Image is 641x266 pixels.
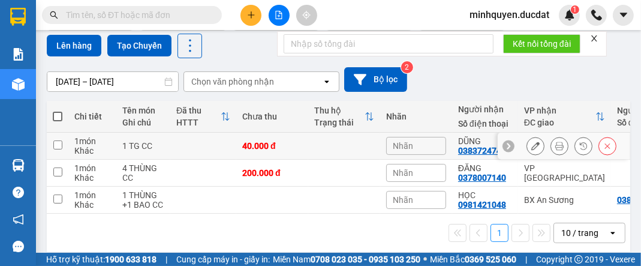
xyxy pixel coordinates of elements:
div: 1 món [74,190,110,200]
div: 4 THÙNG CC [122,163,164,183]
span: Nhãn [393,168,413,178]
div: Sửa đơn hàng [526,137,544,155]
span: Miền Bắc [430,253,516,266]
strong: 0931 600 979 [44,40,103,51]
sup: 2 [401,61,413,73]
img: solution-icon [12,48,25,61]
span: Hỗ trợ kỹ thuật: [46,253,157,266]
span: VP GỬI: [8,79,60,95]
button: plus [240,5,261,26]
span: Kết nối tổng đài [513,37,571,50]
strong: 0369 525 060 [465,255,516,264]
span: Nhãn [393,195,413,205]
div: 40.000 đ [242,141,302,151]
button: Lên hàng [47,35,101,56]
span: minhquyen.ducdat [460,7,559,22]
div: 1 THÙNG +1 BAO CC [122,190,164,210]
div: VP nhận [524,106,595,115]
input: Nhập số tổng đài [284,34,493,53]
button: 1 [490,224,508,242]
strong: 1900 633 818 [105,255,157,264]
div: Khác [74,146,110,156]
span: plus [247,11,255,19]
div: Nhãn [386,112,446,121]
div: Người nhận [458,104,512,114]
div: Chưa thu [242,112,302,121]
div: Khác [74,173,110,183]
span: message [13,241,24,252]
span: Miền Nam [273,253,420,266]
div: 10 / trang [561,227,598,239]
span: copyright [574,255,583,264]
div: HỌC [458,190,512,200]
div: Số điện thoại [458,119,512,128]
span: Cung cấp máy in - giấy in: [176,253,270,266]
div: Thu hộ [314,106,365,115]
div: Ghi chú [122,118,164,127]
input: Tìm tên, số ĐT hoặc mã đơn [66,8,207,22]
div: Chi tiết [74,112,110,121]
span: VP Chư Prông [64,79,154,95]
img: icon-new-feature [564,10,575,20]
div: 0981421048 [458,200,506,210]
strong: [PERSON_NAME]: [107,34,182,45]
span: | [165,253,167,266]
th: Toggle SortBy [170,101,236,133]
svg: open [322,77,332,86]
sup: 1 [571,5,579,14]
div: DŨNG [458,136,512,146]
div: 0383724742 [458,146,506,156]
strong: Sài Gòn: [8,40,44,51]
strong: 0901 900 568 [107,34,203,56]
span: notification [13,214,24,225]
div: 1 món [74,136,110,146]
span: search [50,11,58,19]
img: phone-icon [591,10,602,20]
div: BX An Sương [524,195,605,205]
button: Tạo Chuyến [107,35,171,56]
span: Nhãn [393,141,413,151]
span: ĐỨC ĐẠT GIA LAI [51,11,167,28]
span: 1 [573,5,577,14]
button: caret-down [613,5,634,26]
img: warehouse-icon [12,159,25,172]
span: caret-down [618,10,629,20]
div: 0378007140 [458,173,506,183]
strong: 0901 933 179 [107,58,165,70]
div: ĐĂNG [458,163,512,173]
strong: 0708 023 035 - 0935 103 250 [311,255,420,264]
div: Chọn văn phòng nhận [191,76,274,88]
div: VP [GEOGRAPHIC_DATA] [524,163,605,183]
button: file-add [269,5,290,26]
input: Select a date range. [47,72,178,91]
div: Khác [74,200,110,210]
span: file-add [275,11,283,19]
th: Toggle SortBy [308,101,380,133]
div: HTTT [176,118,221,127]
div: ĐC giao [524,118,595,127]
strong: 0901 936 968 [8,53,67,64]
button: Kết nối tổng đài [503,34,580,53]
div: 1 TG CC [122,141,164,151]
span: close [590,34,598,43]
span: ⚪️ [423,257,427,262]
div: 200.000 đ [242,168,302,178]
th: Toggle SortBy [518,101,611,133]
span: | [525,253,527,266]
button: Bộ lọc [344,67,407,92]
svg: open [608,228,618,238]
img: warehouse-icon [12,78,25,91]
img: logo-vxr [10,8,26,26]
div: Tên món [122,106,164,115]
div: Trạng thái [314,118,365,127]
span: question-circle [13,187,24,198]
span: aim [302,11,311,19]
button: aim [296,5,317,26]
div: 1 món [74,163,110,173]
div: Đã thu [176,106,221,115]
